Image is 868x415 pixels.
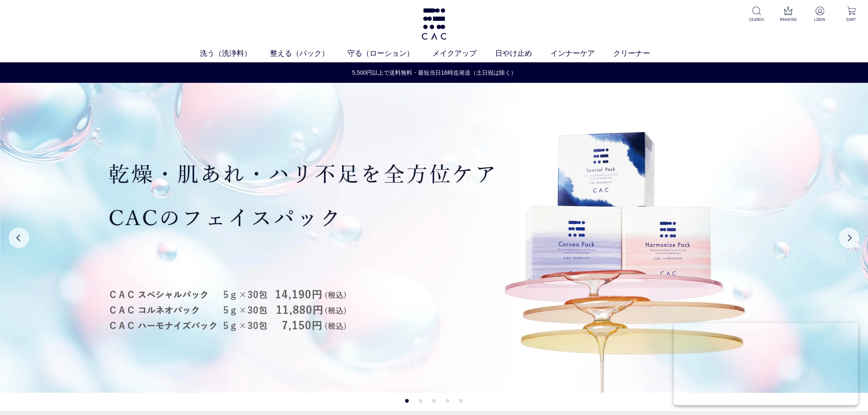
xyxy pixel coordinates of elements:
[810,7,830,23] a: LOGIN
[405,399,409,403] button: 1 of 5
[200,48,270,59] a: 洗う（洗浄料）
[270,48,347,59] a: 整える（パック）
[841,16,861,23] p: CART
[778,7,798,23] a: RANKING
[9,228,29,248] button: Previous
[459,399,463,403] button: 5 of 5
[432,48,495,59] a: メイクアップ
[419,399,423,403] button: 2 of 5
[0,68,868,77] a: 5,500円以上で送料無料・最短当日16時迄発送（土日祝は除く）
[839,228,859,248] button: Next
[613,48,669,59] a: クリーナー
[446,399,450,403] button: 4 of 5
[550,48,613,59] a: インナーケア
[747,16,767,23] p: SEARCH
[495,48,550,59] a: 日やけ止め
[747,7,767,23] a: SEARCH
[810,16,830,23] p: LOGIN
[432,399,436,403] button: 3 of 5
[778,16,798,23] p: RANKING
[841,7,861,23] a: CART
[347,48,432,59] a: 守る（ローション）
[420,8,448,40] img: logo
